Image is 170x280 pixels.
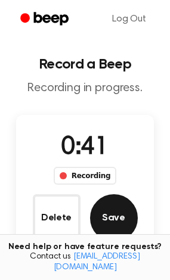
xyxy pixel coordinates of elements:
[10,81,160,96] p: Recording in progress.
[12,8,79,31] a: Beep
[100,5,158,33] a: Log Out
[10,57,160,71] h1: Record a Beep
[33,194,81,242] button: Delete Audio Record
[54,253,140,272] a: [EMAIL_ADDRESS][DOMAIN_NAME]
[7,252,163,273] span: Contact us
[90,194,138,242] button: Save Audio Record
[54,167,116,185] div: Recording
[61,135,109,160] span: 0:41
